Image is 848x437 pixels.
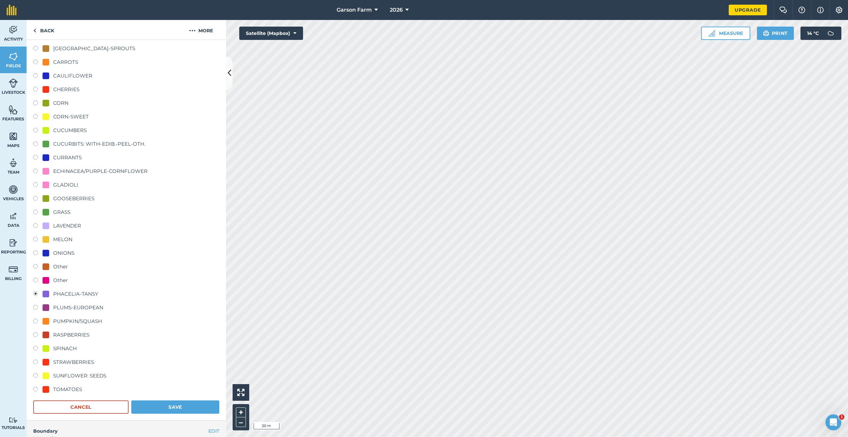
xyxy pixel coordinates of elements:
[53,195,94,203] div: GOOSEBERRIES
[9,131,18,141] img: svg+xml;base64,PHN2ZyB4bWxucz0iaHR0cDovL3d3dy53My5vcmcvMjAwMC9zdmciIHdpZHRoPSI1NiIgaGVpZ2h0PSI2MC...
[757,27,794,40] button: Print
[800,27,841,40] button: 14 °C
[236,417,246,427] button: –
[53,372,106,380] div: SUNFLOWER: SEEDS
[33,27,36,35] img: svg+xml;base64,PHN2ZyB4bWxucz0iaHR0cDovL3d3dy53My5vcmcvMjAwMC9zdmciIHdpZHRoPSI5IiBoZWlnaHQ9IjI0Ii...
[53,181,78,189] div: GLADIOLI
[53,331,89,339] div: RASPBERRIES
[27,421,208,435] h4: Boundary
[9,185,18,195] img: svg+xml;base64,PD94bWwgdmVyc2lvbj0iMS4wIiBlbmNvZGluZz0idXRmLTgiPz4KPCEtLSBHZW5lcmF0b3I6IEFkb2JlIE...
[701,27,750,40] button: Measure
[390,6,403,14] span: 2026
[53,317,102,325] div: PUMPKIN/SQUASH
[53,263,68,271] div: Other
[53,72,92,80] div: CAULIFLOWER
[208,427,219,435] button: EDIT
[839,414,844,420] span: 1
[9,78,18,88] img: svg+xml;base64,PD94bWwgdmVyc2lvbj0iMS4wIiBlbmNvZGluZz0idXRmLTgiPz4KPCEtLSBHZW5lcmF0b3I6IEFkb2JlIE...
[729,5,767,15] a: Upgrade
[53,235,72,243] div: MELON
[9,264,18,274] img: svg+xml;base64,PD94bWwgdmVyc2lvbj0iMS4wIiBlbmNvZGluZz0idXRmLTgiPz4KPCEtLSBHZW5lcmF0b3I6IEFkb2JlIE...
[53,290,98,298] div: PHACELIA-TANSY
[131,400,219,414] button: Save
[53,45,135,53] div: [GEOGRAPHIC_DATA]-SPROUTS
[9,211,18,221] img: svg+xml;base64,PD94bWwgdmVyc2lvbj0iMS4wIiBlbmNvZGluZz0idXRmLTgiPz4KPCEtLSBHZW5lcmF0b3I6IEFkb2JlIE...
[33,400,129,414] button: Cancel
[53,99,68,107] div: CORN
[53,304,103,312] div: PLUMS-EUROPEAN
[9,238,18,248] img: svg+xml;base64,PD94bWwgdmVyc2lvbj0iMS4wIiBlbmNvZGluZz0idXRmLTgiPz4KPCEtLSBHZW5lcmF0b3I6IEFkb2JlIE...
[53,154,82,162] div: CURRANTS
[763,29,769,37] img: svg+xml;base64,PHN2ZyB4bWxucz0iaHR0cDovL3d3dy53My5vcmcvMjAwMC9zdmciIHdpZHRoPSIxOSIgaGVpZ2h0PSIyNC...
[825,414,841,430] iframe: Intercom live chat
[176,20,226,40] button: More
[53,276,68,284] div: Other
[824,27,837,40] img: svg+xml;base64,PD94bWwgdmVyc2lvbj0iMS4wIiBlbmNvZGluZz0idXRmLTgiPz4KPCEtLSBHZW5lcmF0b3I6IEFkb2JlIE...
[27,20,61,40] a: Back
[53,208,70,216] div: GRASS
[779,7,787,13] img: Two speech bubbles overlapping with the left bubble in the forefront
[189,27,196,35] img: svg+xml;base64,PHN2ZyB4bWxucz0iaHR0cDovL3d3dy53My5vcmcvMjAwMC9zdmciIHdpZHRoPSIyMCIgaGVpZ2h0PSIyNC...
[9,52,18,62] img: svg+xml;base64,PHN2ZyB4bWxucz0iaHR0cDovL3d3dy53My5vcmcvMjAwMC9zdmciIHdpZHRoPSI1NiIgaGVpZ2h0PSI2MC...
[53,140,145,148] div: CUCURBITS: WITH-EDIB.-PEEL-OTH.
[798,7,806,13] img: A question mark icon
[53,385,82,393] div: TOMATOES
[708,30,715,37] img: Ruler icon
[9,25,18,35] img: svg+xml;base64,PD94bWwgdmVyc2lvbj0iMS4wIiBlbmNvZGluZz0idXRmLTgiPz4KPCEtLSBHZW5lcmF0b3I6IEFkb2JlIE...
[835,7,843,13] img: A cog icon
[53,167,148,175] div: ECHINACEA/PURPLE-CORNFLOWER
[9,105,18,115] img: svg+xml;base64,PHN2ZyB4bWxucz0iaHR0cDovL3d3dy53My5vcmcvMjAwMC9zdmciIHdpZHRoPSI1NiIgaGVpZ2h0PSI2MC...
[53,358,94,366] div: STRAWBERRIES
[53,249,74,257] div: ONIONS
[53,58,78,66] div: CARROTS
[236,407,246,417] button: +
[53,345,77,353] div: SPINACH
[337,6,372,14] span: Garson Farm
[817,6,824,14] img: svg+xml;base64,PHN2ZyB4bWxucz0iaHR0cDovL3d3dy53My5vcmcvMjAwMC9zdmciIHdpZHRoPSIxNyIgaGVpZ2h0PSIxNy...
[807,27,819,40] span: 14 ° C
[53,126,87,134] div: CUCUMBERS
[53,85,79,93] div: CHERRIES
[9,417,18,423] img: svg+xml;base64,PD94bWwgdmVyc2lvbj0iMS4wIiBlbmNvZGluZz0idXRmLTgiPz4KPCEtLSBHZW5lcmF0b3I6IEFkb2JlIE...
[7,5,17,15] img: fieldmargin Logo
[53,113,89,121] div: CORN-SWEET
[9,158,18,168] img: svg+xml;base64,PD94bWwgdmVyc2lvbj0iMS4wIiBlbmNvZGluZz0idXRmLTgiPz4KPCEtLSBHZW5lcmF0b3I6IEFkb2JlIE...
[239,27,303,40] button: Satellite (Mapbox)
[53,222,81,230] div: LAVENDER
[237,389,245,396] img: Four arrows, one pointing top left, one top right, one bottom right and the last bottom left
